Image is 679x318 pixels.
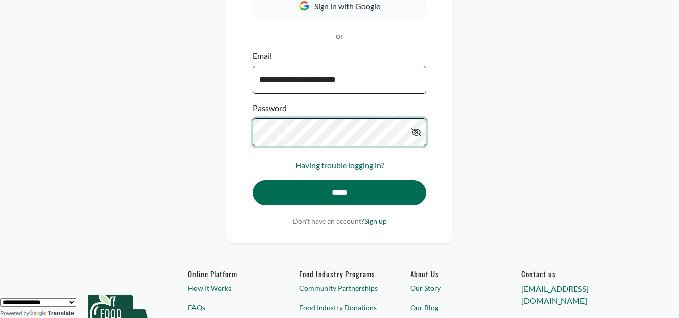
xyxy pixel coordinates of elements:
p: Don't have an account? [253,216,426,226]
h6: Online Platform [188,269,268,278]
p: or [253,30,426,42]
a: Our Story [410,283,491,293]
label: Email [253,50,272,62]
h6: Contact us [521,269,602,278]
a: Community Partnerships [299,283,379,293]
a: Sign up [364,217,387,225]
a: Translate [29,310,74,317]
label: Password [253,102,287,114]
a: Having trouble logging in? [295,160,384,170]
img: Google Translate [29,310,48,317]
a: About Us [410,269,491,278]
h6: Food Industry Programs [299,269,379,278]
a: How It Works [188,283,268,293]
img: Google Icon [299,1,309,11]
a: [EMAIL_ADDRESS][DOMAIN_NAME] [521,284,589,305]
